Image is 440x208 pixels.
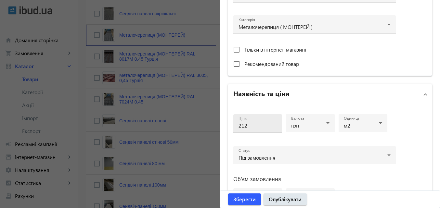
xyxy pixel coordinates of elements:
[244,46,306,53] span: Тільки в інтернет-магазині
[233,89,290,98] h2: Наявність та ціни
[233,177,396,182] h3: Об'єм замовлення
[233,196,256,203] span: Зберегти
[239,116,247,121] mat-label: Ціна
[239,154,275,161] span: Під замовлення
[228,193,261,205] button: Зберегти
[264,193,307,205] button: Опублікувати
[344,116,359,121] mat-label: Одиниці
[228,84,432,105] mat-expansion-panel-header: Наявність та ціни
[269,196,302,203] span: Опублікувати
[344,122,350,129] span: м2
[239,148,250,153] mat-label: Статус
[291,116,304,121] mat-label: Валюта
[291,122,299,129] span: грн
[244,60,299,67] span: Рекомендований товар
